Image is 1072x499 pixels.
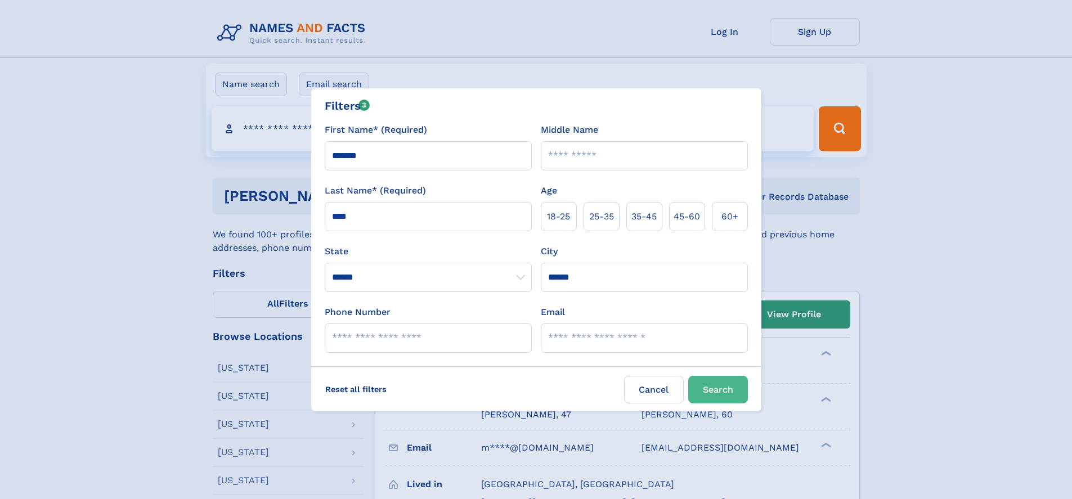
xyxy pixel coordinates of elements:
[674,210,700,223] span: 45‑60
[631,210,657,223] span: 35‑45
[589,210,614,223] span: 25‑35
[688,376,748,403] button: Search
[541,245,558,258] label: City
[547,210,570,223] span: 18‑25
[541,305,565,319] label: Email
[721,210,738,223] span: 60+
[325,97,370,114] div: Filters
[624,376,684,403] label: Cancel
[541,123,598,137] label: Middle Name
[541,184,557,197] label: Age
[325,184,426,197] label: Last Name* (Required)
[325,245,532,258] label: State
[318,376,394,403] label: Reset all filters
[325,305,391,319] label: Phone Number
[325,123,427,137] label: First Name* (Required)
